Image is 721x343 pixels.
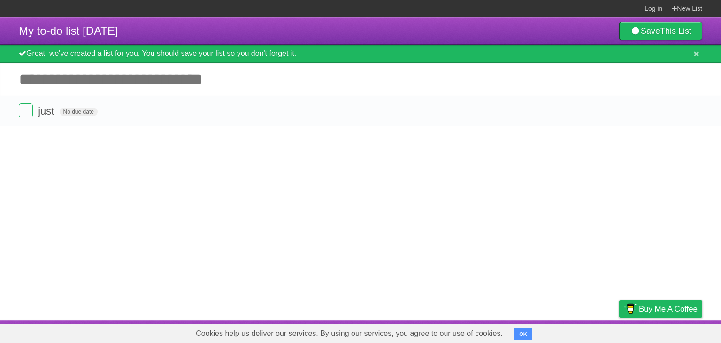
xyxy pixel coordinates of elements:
a: Suggest a feature [643,323,702,341]
b: This List [660,26,691,36]
button: OK [514,328,532,340]
span: My to-do list [DATE] [19,24,118,37]
a: SaveThis List [619,22,702,40]
label: Done [19,103,33,117]
span: Cookies help us deliver our services. By using our services, you agree to our use of cookies. [186,324,512,343]
a: Buy me a coffee [619,300,702,318]
a: About [494,323,514,341]
img: Buy me a coffee [624,301,637,317]
span: No due date [60,108,98,116]
a: Terms [575,323,596,341]
a: Privacy [607,323,631,341]
span: Buy me a coffee [639,301,698,317]
a: Developers [525,323,563,341]
span: just [38,105,56,117]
